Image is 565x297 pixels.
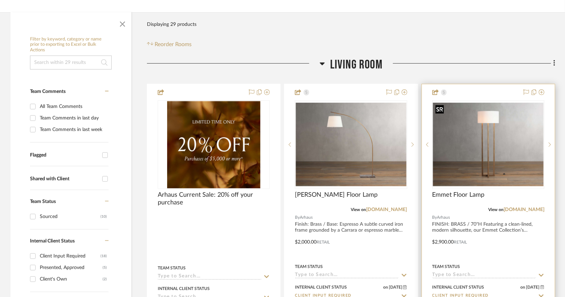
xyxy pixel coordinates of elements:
div: Client Input Required [40,251,101,262]
span: Arhaus Current Sale: 20% off your purchase [158,191,270,207]
img: Tadeo Floor Lamp [296,103,406,186]
div: (5) [103,262,107,273]
span: [PERSON_NAME] Floor Lamp [295,191,378,199]
button: Reorder Rooms [147,40,192,49]
span: on [383,285,388,289]
div: (2) [103,274,107,285]
span: By [295,214,300,221]
span: View on [351,208,366,212]
div: Internal Client Status [158,285,210,292]
div: Displaying 29 products [147,17,196,31]
div: Internal Client Status [432,284,484,290]
div: Shared with Client [30,176,99,182]
input: Search within 29 results [30,56,112,70]
div: Team Status [158,265,186,271]
span: Arhaus [437,214,450,221]
div: Team Comments in last day [40,113,107,124]
div: Presented, Approved [40,262,103,273]
span: Arhaus [300,214,313,221]
a: [DOMAIN_NAME] [504,207,544,212]
span: Living Room [330,57,382,72]
div: 0 [433,101,544,189]
div: All Team Comments [40,101,107,112]
img: Arhaus Current Sale: 20% off your purchase [167,101,261,188]
span: Team Comments [30,89,66,94]
div: Team Status [295,263,323,270]
span: [DATE] [388,285,403,290]
span: By [432,214,437,221]
span: View on [488,208,504,212]
div: Team Status [432,263,460,270]
a: [DOMAIN_NAME] [366,207,407,212]
span: Team Status [30,199,56,204]
div: 0 [295,101,407,189]
input: Type to Search… [158,274,261,280]
div: Sourced [40,211,101,222]
div: (18) [101,251,107,262]
div: Client's Own [40,274,103,285]
div: Team Comments in last week [40,124,107,135]
input: Type to Search… [432,272,536,279]
div: 0 [158,101,269,189]
img: Emmet Floor Lamp [433,103,544,186]
span: Reorder Rooms [155,40,192,49]
span: on [521,285,526,289]
span: Emmet Floor Lamp [432,191,485,199]
input: Type to Search… [295,272,399,279]
button: Close [116,16,129,30]
span: [DATE] [526,285,541,290]
h6: Filter by keyword, category or name prior to exporting to Excel or Bulk Actions [30,37,112,53]
div: (10) [101,211,107,222]
span: Internal Client Status [30,239,75,244]
div: Internal Client Status [295,284,347,290]
div: Flagged [30,152,99,158]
